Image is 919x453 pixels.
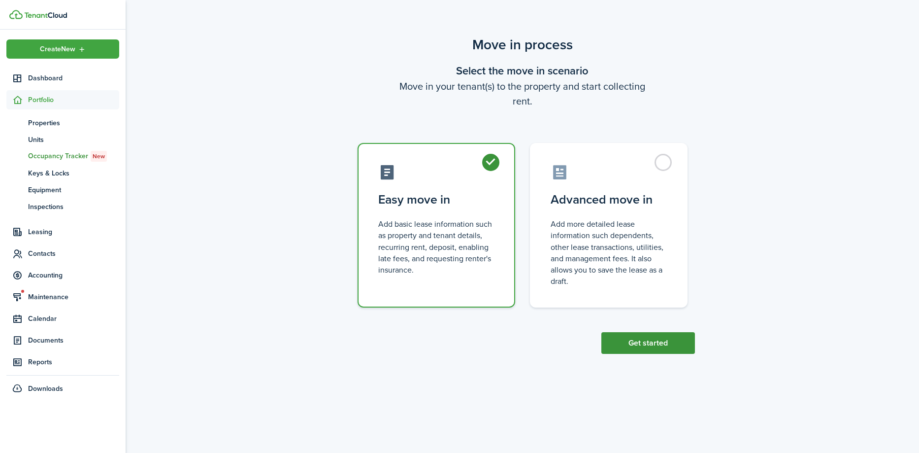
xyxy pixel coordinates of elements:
a: Inspections [6,198,119,215]
scenario-title: Move in process [350,35,695,55]
button: Get started [601,332,695,354]
span: Calendar [28,314,119,324]
span: Leasing [28,227,119,237]
wizard-step-header-title: Select the move in scenario [350,63,695,79]
span: Occupancy Tracker [28,151,119,162]
control-radio-card-title: Easy move in [378,191,494,209]
span: Equipment [28,185,119,195]
img: TenantCloud [24,12,67,18]
span: Reports [28,357,119,367]
span: Create New [40,46,75,53]
span: Inspections [28,202,119,212]
span: Units [28,135,119,145]
span: Downloads [28,383,63,394]
wizard-step-header-description: Move in your tenant(s) to the property and start collecting rent. [350,79,695,108]
span: Dashboard [28,73,119,83]
span: Maintenance [28,292,119,302]
a: Units [6,131,119,148]
a: Occupancy TrackerNew [6,148,119,165]
a: Reports [6,352,119,372]
button: Open menu [6,39,119,59]
control-radio-card-description: Add basic lease information such as property and tenant details, recurring rent, deposit, enablin... [378,218,494,276]
span: Keys & Locks [28,168,119,178]
span: Portfolio [28,95,119,105]
span: New [93,152,105,161]
control-radio-card-description: Add more detailed lease information such dependents, other lease transactions, utilities, and man... [551,218,667,287]
control-radio-card-title: Advanced move in [551,191,667,209]
span: Contacts [28,248,119,259]
img: TenantCloud [9,10,23,19]
a: Equipment [6,181,119,198]
span: Documents [28,335,119,346]
a: Dashboard [6,69,119,88]
span: Properties [28,118,119,128]
a: Properties [6,114,119,131]
span: Accounting [28,270,119,280]
a: Keys & Locks [6,165,119,181]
